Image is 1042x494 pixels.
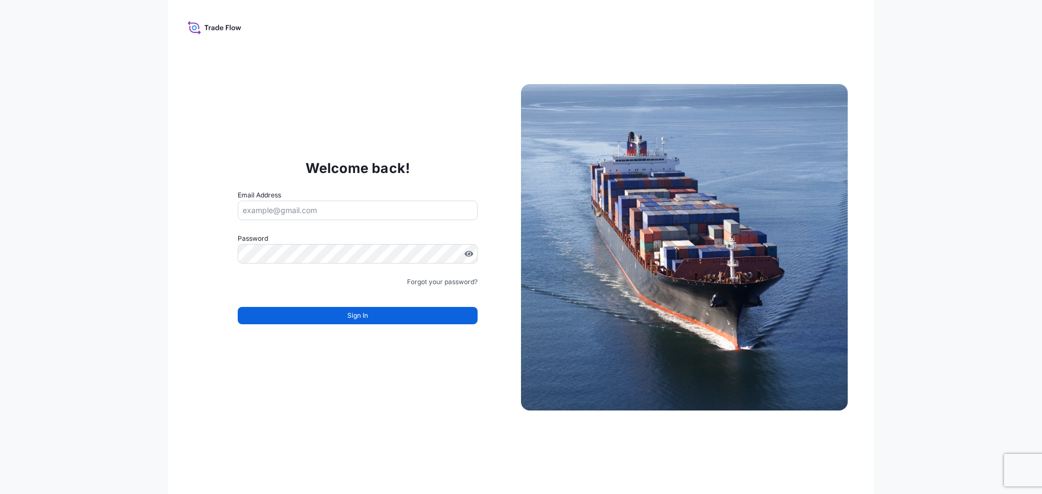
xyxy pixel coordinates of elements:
[521,84,848,410] img: Ship illustration
[347,310,368,321] span: Sign In
[407,277,478,287] a: Forgot your password?
[306,159,410,177] p: Welcome back!
[238,201,478,220] input: example@gmail.com
[465,249,473,258] button: Show password
[238,307,478,324] button: Sign In
[238,233,478,244] label: Password
[238,190,281,201] label: Email Address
